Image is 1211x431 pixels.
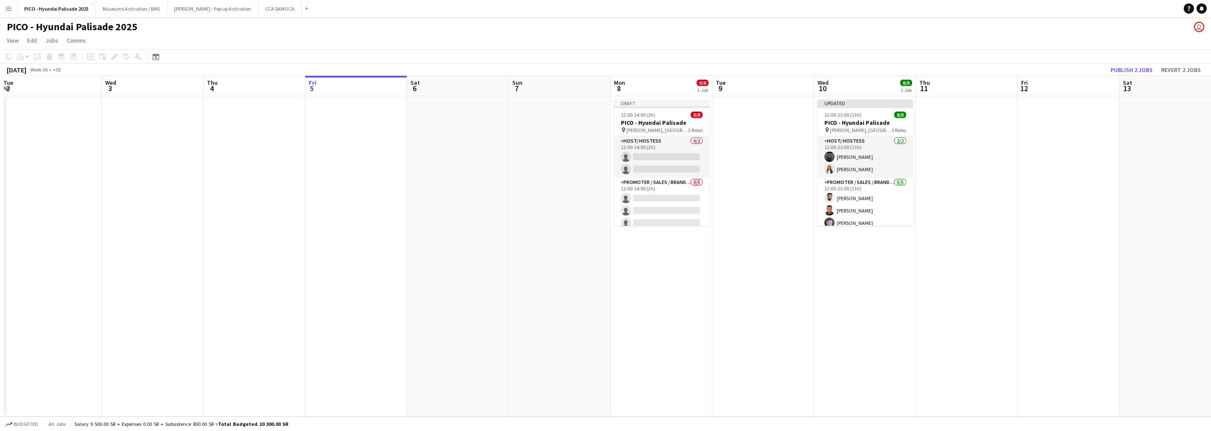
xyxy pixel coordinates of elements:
span: Comms [67,37,86,44]
button: CCA SAMOCA [258,0,301,17]
span: 3 Roles [688,127,703,133]
span: 8/8 [900,80,912,86]
app-card-role: Promoter / Sales / Brand Ambassador5/512:00-23:00 (11h)[PERSON_NAME][PERSON_NAME][PERSON_NAME] [818,178,913,256]
span: Budgeted [14,421,38,427]
app-card-role: Promoter / Sales / Brand Ambassador0/512:00-14:00 (2h) [614,178,709,256]
span: All jobs [47,421,67,427]
span: 3 [104,83,116,93]
button: Publish 2 jobs [1107,64,1156,75]
span: 4 [206,83,218,93]
span: Week 36 [28,66,49,73]
span: Sat [410,79,420,86]
span: 12 [1020,83,1028,93]
span: 12:00-23:00 (11h) [824,112,861,118]
span: Sat [1123,79,1132,86]
app-card-role: Host/ Hostess0/212:00-14:00 (2h) [614,136,709,178]
span: Jobs [46,37,58,44]
app-user-avatar: Salman AlQurni [1194,22,1204,32]
div: 1 Job [901,87,912,93]
span: Fri [309,79,316,86]
span: 2 [2,83,13,93]
span: Fri [1021,79,1028,86]
a: Edit [24,35,40,46]
span: Thu [919,79,930,86]
span: Edit [27,37,37,44]
span: 0/8 [691,112,703,118]
div: +03 [53,66,61,73]
span: 11 [918,83,930,93]
button: Museums Activation / BWS [96,0,167,17]
a: Comms [63,35,89,46]
span: [PERSON_NAME], [GEOGRAPHIC_DATA] [830,127,892,133]
span: Thu [207,79,218,86]
a: Jobs [42,35,62,46]
span: [PERSON_NAME], [GEOGRAPHIC_DATA] [626,127,688,133]
span: 8 [613,83,625,93]
div: [DATE] [7,66,26,74]
button: [PERSON_NAME] - Pop up Activation [167,0,258,17]
span: 10 [816,83,829,93]
app-card-role: Host/ Hostess2/212:00-23:00 (11h)[PERSON_NAME][PERSON_NAME] [818,136,913,178]
span: 5 [307,83,316,93]
span: Wed [818,79,829,86]
span: 8/8 [894,112,906,118]
span: 12:00-14:00 (2h) [621,112,655,118]
div: Draft [614,100,709,106]
span: Wed [105,79,116,86]
span: Total Budgeted 10 300.00 SR [218,421,288,427]
span: 6 [409,83,420,93]
span: Tue [3,79,13,86]
span: Sun [512,79,522,86]
span: Mon [614,79,625,86]
button: PICO - Hyundai Palisade 2025 [17,0,96,17]
button: Revert 2 jobs [1158,64,1204,75]
span: View [7,37,19,44]
div: 1 Job [697,87,708,93]
span: Tue [716,79,726,86]
app-job-card: Draft12:00-14:00 (2h)0/8PICO - Hyundai Palisade [PERSON_NAME], [GEOGRAPHIC_DATA]3 RolesHost/ Host... [614,100,709,226]
span: 13 [1122,83,1132,93]
button: Budgeted [4,420,40,429]
div: Updated [818,100,913,106]
h1: PICO - Hyundai Palisade 2025 [7,20,138,33]
span: 7 [511,83,522,93]
span: 0/8 [697,80,709,86]
a: View [3,35,22,46]
div: Salary 9 500.00 SR + Expenses 0.00 SR + Subsistence 800.00 SR = [75,421,288,427]
span: 3 Roles [892,127,906,133]
span: 9 [715,83,726,93]
h3: PICO - Hyundai Palisade [818,119,913,126]
h3: PICO - Hyundai Palisade [614,119,709,126]
app-job-card: Updated12:00-23:00 (11h)8/8PICO - Hyundai Palisade [PERSON_NAME], [GEOGRAPHIC_DATA]3 RolesHost/ H... [818,100,913,226]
